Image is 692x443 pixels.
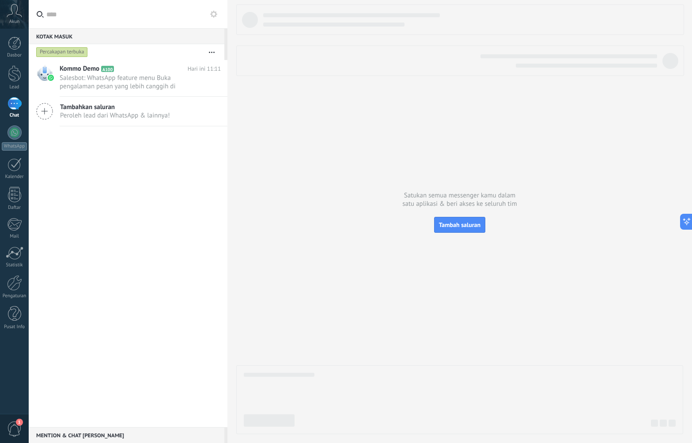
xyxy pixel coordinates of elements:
img: waba.svg [48,75,54,81]
span: Akun [9,19,20,25]
div: Kalender [2,174,27,180]
button: Lebih lanjut [202,44,221,60]
div: Pusat Info [2,324,27,330]
div: WhatsApp [2,142,27,151]
div: Kotak masuk [29,28,224,44]
span: 1 [16,419,23,426]
div: Dasbor [2,53,27,58]
span: Peroleh lead dari WhatsApp & lainnya! [60,111,170,120]
span: Tambahkan saluran [60,103,170,111]
button: Tambah saluran [434,217,485,233]
span: Kommo Demo [60,64,99,73]
div: Mention & Chat [PERSON_NAME] [29,427,224,443]
span: A100 [101,66,114,72]
div: Lead [2,84,27,90]
div: Statistik [2,262,27,268]
div: Chat [2,113,27,118]
span: Tambah saluran [439,221,480,229]
span: Hari ini 11:11 [188,64,221,73]
div: Percakapan terbuka [36,47,88,57]
div: Mail [2,234,27,239]
span: Salesbot: WhatsApp feature menu Buka pengalaman pesan yang lebih canggih di WhatsApp! Klik "Pelaj... [60,74,204,91]
a: Kommo Demo A100 Hari ini 11:11 Salesbot: WhatsApp feature menu Buka pengalaman pesan yang lebih c... [29,60,227,96]
div: Pengaturan [2,293,27,299]
div: Daftar [2,205,27,211]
